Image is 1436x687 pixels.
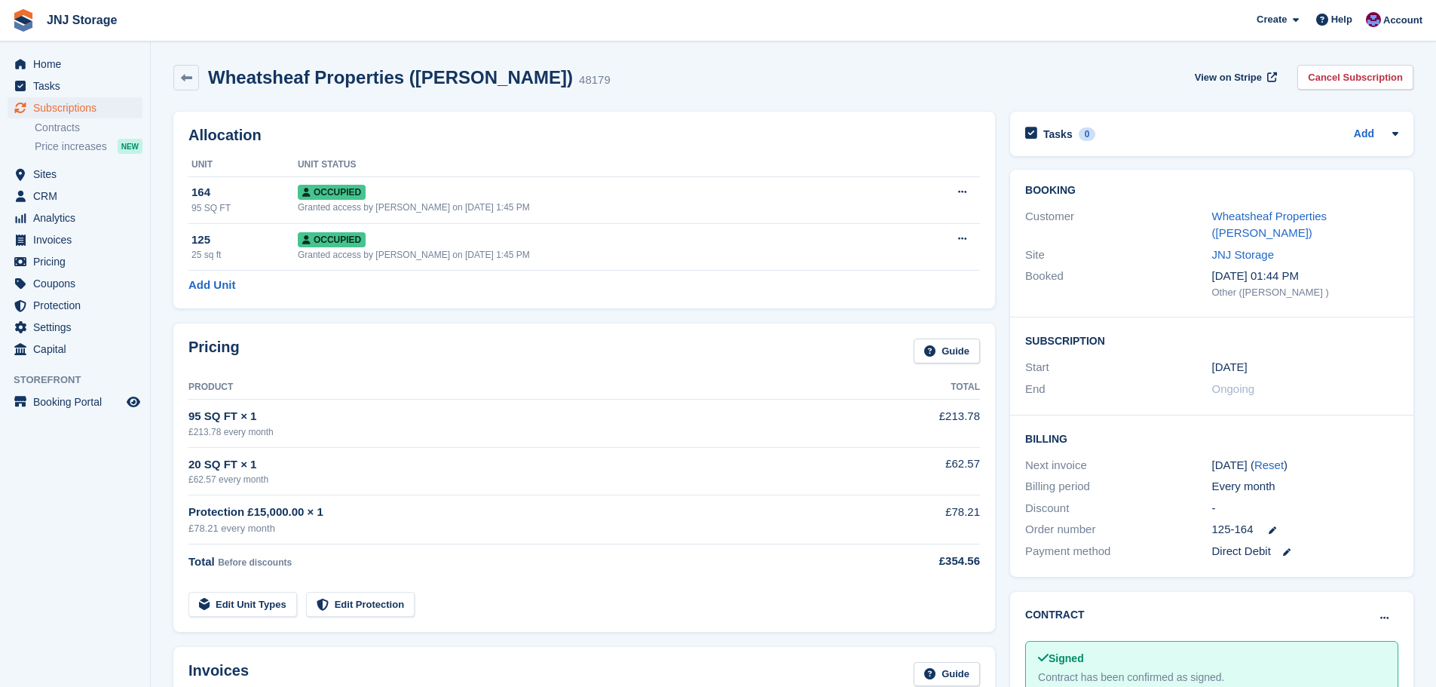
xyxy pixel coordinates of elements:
[298,153,899,177] th: Unit Status
[8,273,142,294] a: menu
[1025,381,1211,398] div: End
[8,97,142,118] a: menu
[33,54,124,75] span: Home
[1254,459,1284,471] a: Reset
[1212,457,1398,474] div: [DATE] ( )
[1331,12,1352,27] span: Help
[8,164,142,185] a: menu
[914,339,980,363] a: Guide
[1212,210,1327,240] a: Wheatsheaf Properties ([PERSON_NAME])
[914,662,980,687] a: Guide
[191,232,298,249] div: 125
[191,201,298,215] div: 95 SQ FT
[1038,670,1385,685] div: Contract has been confirmed as signed.
[8,391,142,413] a: menu
[33,186,124,207] span: CRM
[191,248,298,262] div: 25 sq ft
[298,185,366,200] span: Occupied
[1025,478,1211,495] div: Billing period
[1212,543,1398,560] div: Direct Debit
[33,295,124,316] span: Protection
[35,140,107,154] span: Price increases
[33,251,124,272] span: Pricing
[188,277,235,294] a: Add Unit
[8,207,142,228] a: menu
[8,186,142,207] a: menu
[188,339,240,363] h2: Pricing
[8,339,142,360] a: menu
[33,273,124,294] span: Coupons
[1297,65,1413,90] a: Cancel Subscription
[188,473,859,486] div: £62.57 every month
[1212,478,1398,495] div: Every month
[33,229,124,250] span: Invoices
[1025,208,1211,242] div: Customer
[35,121,142,135] a: Contracts
[33,75,124,97] span: Tasks
[1025,521,1211,538] div: Order number
[208,67,573,87] h2: Wheatsheaf Properties ([PERSON_NAME])
[8,251,142,272] a: menu
[306,592,415,617] a: Edit Protection
[1189,65,1280,90] a: View on Stripe
[1025,543,1211,560] div: Payment method
[1354,126,1374,143] a: Add
[33,97,124,118] span: Subscriptions
[1025,247,1211,264] div: Site
[859,495,980,544] td: £78.21
[1212,500,1398,517] div: -
[298,232,366,247] span: Occupied
[188,555,215,568] span: Total
[579,72,611,89] div: 48179
[218,557,292,568] span: Before discounts
[298,248,899,262] div: Granted access by [PERSON_NAME] on [DATE] 1:45 PM
[1025,607,1085,623] h2: Contract
[188,504,859,521] div: Protection £15,000.00 × 1
[188,376,859,400] th: Product
[188,425,859,439] div: £213.78 every month
[1043,127,1073,141] h2: Tasks
[188,592,297,617] a: Edit Unit Types
[1025,359,1211,376] div: Start
[1212,382,1255,395] span: Ongoing
[41,8,123,32] a: JNJ Storage
[188,456,859,474] div: 20 SQ FT × 1
[298,201,899,214] div: Granted access by [PERSON_NAME] on [DATE] 1:45 PM
[33,317,124,338] span: Settings
[1212,285,1398,300] div: Other ([PERSON_NAME] )
[1025,333,1398,348] h2: Subscription
[859,553,980,570] div: £354.56
[188,153,298,177] th: Unit
[14,373,150,388] span: Storefront
[33,164,124,185] span: Sites
[1212,521,1254,538] span: 125-164
[33,391,124,413] span: Booking Portal
[1195,70,1262,85] span: View on Stripe
[1025,431,1398,446] h2: Billing
[859,376,980,400] th: Total
[1025,500,1211,517] div: Discount
[1025,185,1398,197] h2: Booking
[8,229,142,250] a: menu
[1079,127,1096,141] div: 0
[1257,12,1287,27] span: Create
[188,127,980,144] h2: Allocation
[8,317,142,338] a: menu
[12,9,35,32] img: stora-icon-8386f47178a22dfd0bd8f6a31ec36ba5ce8667c1dd55bd0f319d3a0aa187defe.svg
[33,339,124,360] span: Capital
[8,295,142,316] a: menu
[191,184,298,201] div: 164
[1212,359,1248,376] time: 2024-08-17 00:00:00 UTC
[188,521,859,536] div: £78.21 every month
[35,138,142,155] a: Price increases NEW
[124,393,142,411] a: Preview store
[33,207,124,228] span: Analytics
[188,408,859,425] div: 95 SQ FT × 1
[8,75,142,97] a: menu
[859,447,980,495] td: £62.57
[1212,248,1275,261] a: JNJ Storage
[1025,268,1211,299] div: Booked
[1383,13,1422,28] span: Account
[859,400,980,447] td: £213.78
[1025,457,1211,474] div: Next invoice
